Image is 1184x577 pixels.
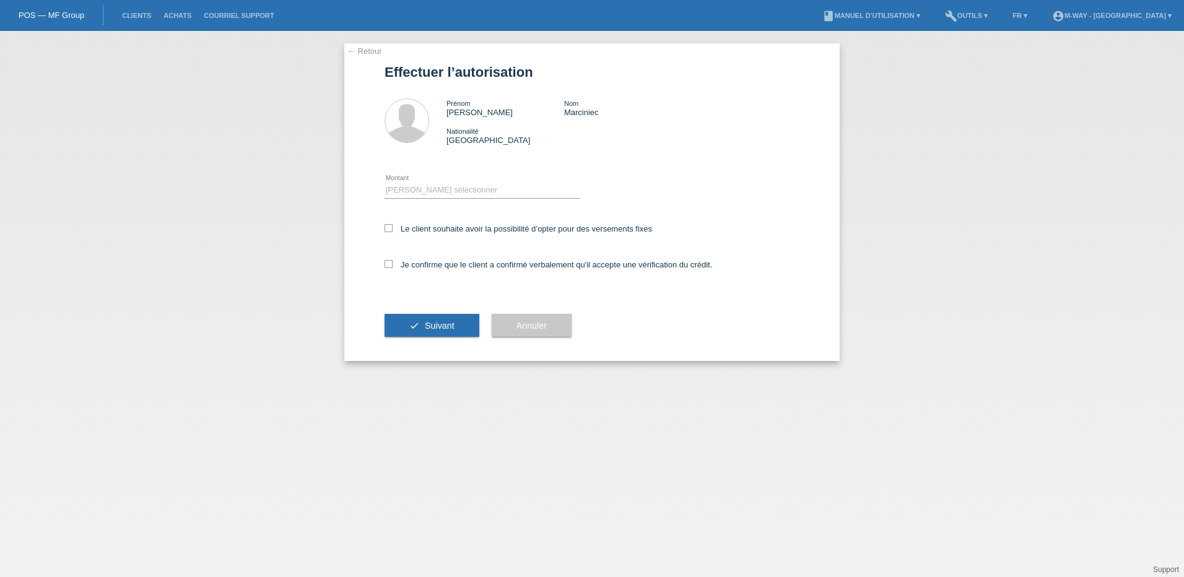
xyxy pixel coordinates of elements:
a: bookManuel d’utilisation ▾ [816,12,926,19]
i: build [945,10,957,22]
a: Support [1153,565,1179,574]
a: Achats [157,12,198,19]
button: Annuler [492,314,572,337]
span: Prénom [446,100,471,107]
i: account_circle [1052,10,1064,22]
span: Nationalité [446,128,479,135]
label: Je confirme que le client a confirmé verbalement qu'il accepte une vérification du crédit. [385,260,712,269]
span: Suivant [425,321,455,331]
span: Annuler [516,321,547,331]
a: Clients [116,12,157,19]
a: buildOutils ▾ [939,12,994,19]
a: ← Retour [347,46,382,56]
a: account_circlem-way - [GEOGRAPHIC_DATA] ▾ [1046,12,1178,19]
a: FR ▾ [1006,12,1034,19]
h1: Effectuer l’autorisation [385,64,799,80]
a: POS — MF Group [19,11,84,20]
div: [PERSON_NAME] [446,98,564,117]
span: Nom [564,100,578,107]
button: check Suivant [385,314,479,337]
i: check [409,321,419,331]
i: book [822,10,835,22]
label: Le client souhaite avoir la possibilité d’opter pour des versements fixes [385,224,652,233]
a: Courriel Support [198,12,280,19]
div: Marciniec [564,98,682,117]
div: [GEOGRAPHIC_DATA] [446,126,564,145]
